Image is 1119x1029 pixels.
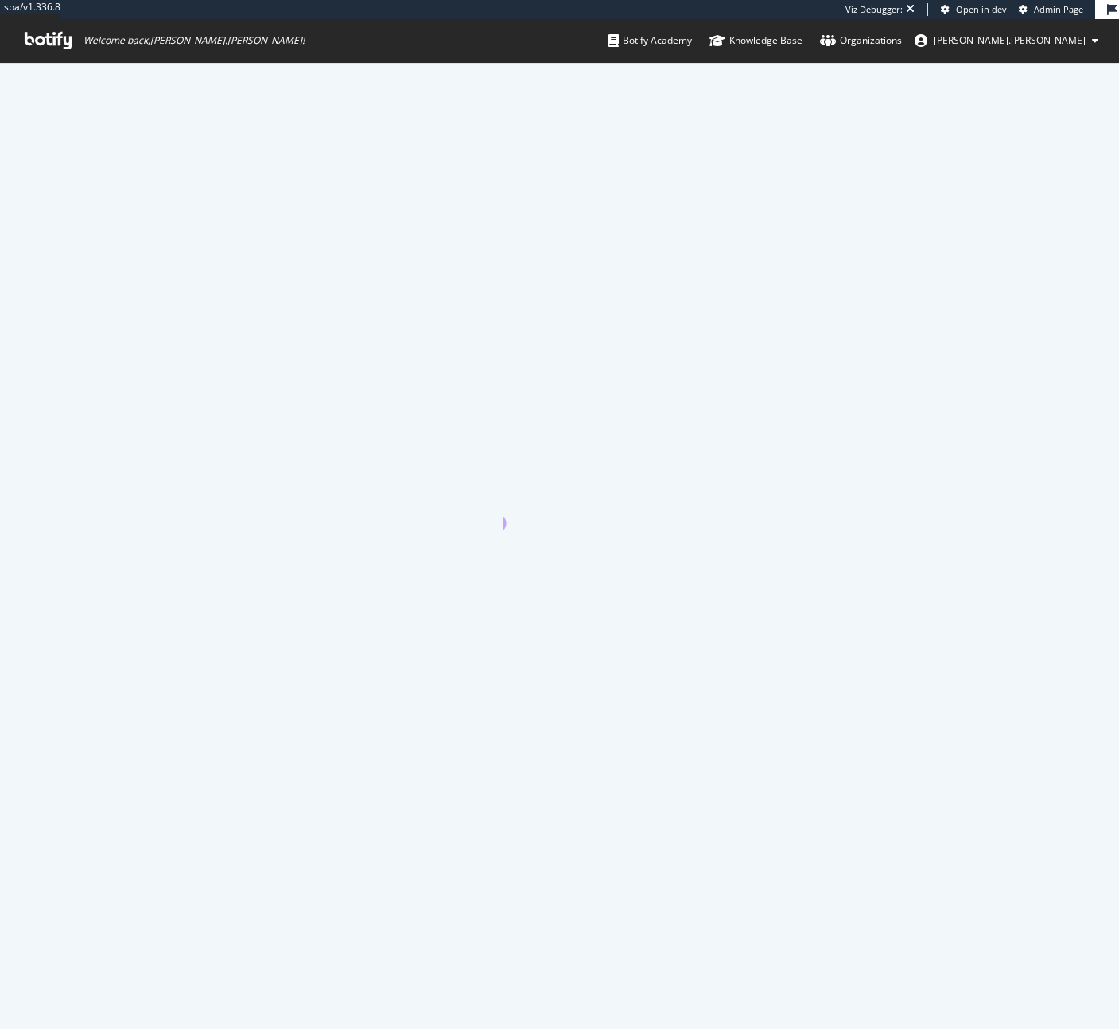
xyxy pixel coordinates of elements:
a: Organizations [820,19,902,62]
a: Open in dev [941,3,1007,16]
div: Knowledge Base [709,33,802,49]
span: jessica.jordan [934,33,1086,47]
div: Organizations [820,33,902,49]
span: Open in dev [956,3,1007,15]
span: Welcome back, [PERSON_NAME].[PERSON_NAME] ! [84,34,305,47]
span: Admin Page [1034,3,1083,15]
button: [PERSON_NAME].[PERSON_NAME] [902,28,1111,53]
div: Botify Academy [608,33,692,49]
a: Knowledge Base [709,19,802,62]
a: Admin Page [1019,3,1083,16]
a: Botify Academy [608,19,692,62]
div: Viz Debugger: [845,3,903,16]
